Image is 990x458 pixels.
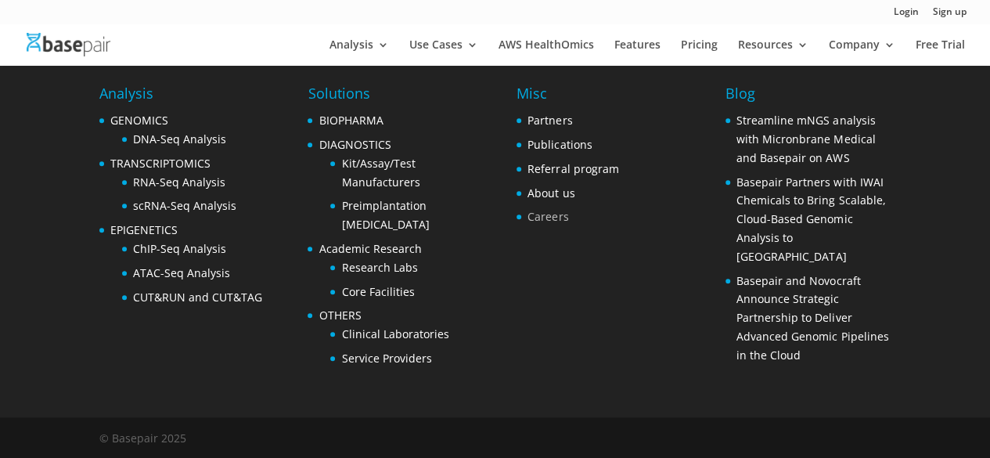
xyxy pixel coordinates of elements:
[499,39,594,66] a: AWS HealthOmics
[527,161,618,176] a: Referral program
[133,198,236,213] a: scRNA-Seq Analysis
[527,209,568,224] a: Careers
[133,265,230,280] a: ATAC-Seq Analysis
[133,241,226,256] a: ChIP-Seq Analysis
[527,137,592,152] a: Publications
[319,241,421,256] a: Academic Research
[933,7,967,23] a: Sign up
[681,39,718,66] a: Pricing
[409,39,478,66] a: Use Cases
[517,83,618,111] h4: Misc
[27,33,110,56] img: Basepair
[329,39,389,66] a: Analysis
[133,132,226,146] a: DNA-Seq Analysis
[736,175,885,264] a: Basepair Partners with IWAI Chemicals to Bring Scalable, Cloud-Based Genomic Analysis to [GEOGRAP...
[319,113,383,128] a: BIOPHARMA
[614,39,661,66] a: Features
[110,156,211,171] a: TRANSCRIPTOMICS
[341,351,431,366] a: Service Providers
[829,39,895,66] a: Company
[912,380,971,439] iframe: Drift Widget Chat Controller
[725,83,891,111] h4: Blog
[341,260,417,275] a: Research Labs
[341,156,419,189] a: Kit/Assay/Test Manufacturers
[894,7,919,23] a: Login
[99,83,262,111] h4: Analysis
[341,326,448,341] a: Clinical Laboratories
[110,113,168,128] a: GENOMICS
[110,222,178,237] a: EPIGENETICS
[133,175,225,189] a: RNA-Seq Analysis
[736,273,888,362] a: Basepair and Novocraft Announce Strategic Partnership to Deliver Advanced Genomic Pipelines in th...
[527,113,572,128] a: Partners
[736,113,875,165] a: Streamline mNGS analysis with Micronbrane Medical and Basepair on AWS
[341,198,429,232] a: Preimplantation [MEDICAL_DATA]
[319,308,361,323] a: OTHERS
[319,137,391,152] a: DIAGNOSTICS
[916,39,965,66] a: Free Trial
[133,290,262,305] a: CUT&RUN and CUT&TAG
[308,83,473,111] h4: Solutions
[341,284,414,299] a: Core Facilities
[527,186,574,200] a: About us
[738,39,808,66] a: Resources
[99,429,186,456] div: © Basepair 2025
